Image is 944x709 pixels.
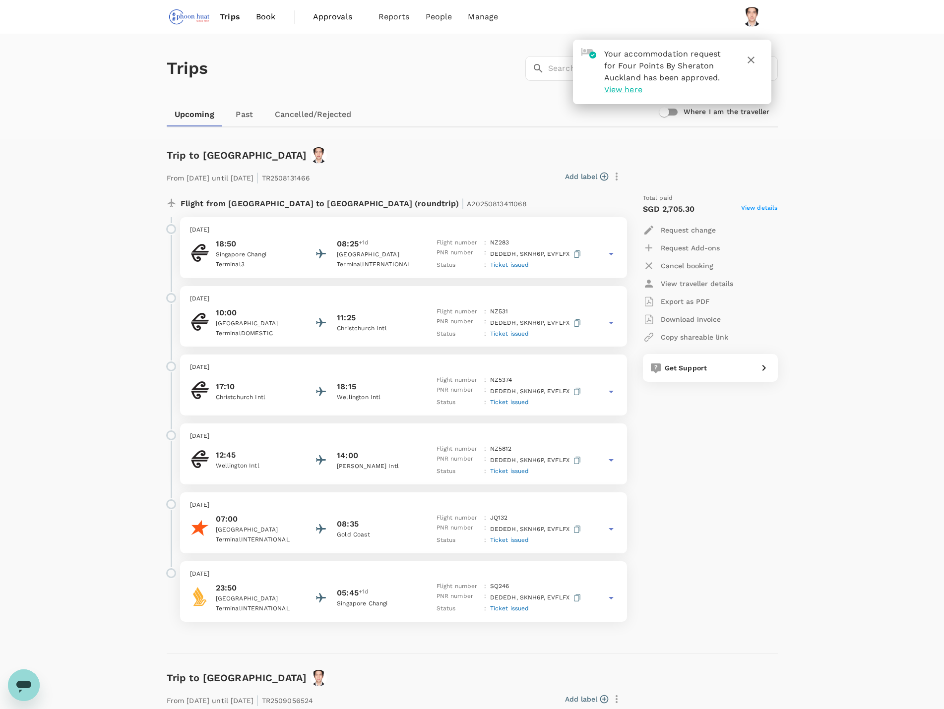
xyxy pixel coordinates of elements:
[311,147,327,164] img: avatar-67ef3868951fe.jpeg
[337,599,426,609] p: Singapore Changi
[581,48,596,59] img: hotel-approved
[437,467,480,476] p: Status
[490,375,512,385] p: NZ 5374
[661,296,710,306] p: Export as PDF
[216,260,305,270] p: Terminal 3
[437,260,480,270] p: Status
[490,317,583,329] p: DEDEDH, SKNH6P, EVFLFX
[190,431,617,441] p: [DATE]
[484,582,486,591] p: :
[484,604,486,614] p: :
[437,444,480,454] p: Flight number
[490,536,529,543] span: Ticket issued
[490,468,529,474] span: Ticket issued
[461,196,464,210] span: |
[190,587,210,606] img: Singapore Airlines
[437,238,480,248] p: Flight number
[490,261,529,268] span: Ticket issued
[437,454,480,467] p: PNR number
[337,381,356,393] p: 18:15
[643,275,733,293] button: View traveller details
[167,690,314,708] p: From [DATE] until [DATE] TR2509056524
[548,56,778,81] input: Search by travellers, trips, or destination, label, team
[190,380,210,400] img: Air New Zealand
[216,461,305,471] p: Wellington Intl
[643,239,720,257] button: Request Add-ons
[437,523,480,535] p: PNR number
[665,364,707,372] span: Get Support
[490,248,583,260] p: DEDEDH, SKNH6P, EVFLFX
[643,293,710,310] button: Export as PDF
[437,375,480,385] p: Flight number
[167,6,212,28] img: Phoon Huat PTE. LTD.
[337,587,359,599] p: 05:45
[490,307,508,317] p: NZ 531
[216,250,305,260] p: Singapore Changi
[437,604,480,614] p: Status
[216,319,305,329] p: [GEOGRAPHIC_DATA]
[216,594,305,604] p: [GEOGRAPHIC_DATA]
[337,518,359,530] p: 08:35
[490,385,583,398] p: DEDEDH, SKNH6P, EVFLFX
[643,257,713,275] button: Cancel booking
[643,203,695,215] p: SGD 2,705.30
[190,225,617,235] p: [DATE]
[167,34,208,103] h1: Trips
[484,329,486,339] p: :
[643,221,716,239] button: Request change
[437,248,480,260] p: PNR number
[378,11,410,23] span: Reports
[190,312,210,332] img: Air New Zealand
[337,260,426,270] p: Terminal INTERNATIONAL
[484,467,486,476] p: :
[484,398,486,408] p: :
[190,500,617,510] p: [DATE]
[490,330,529,337] span: Ticket issued
[437,591,480,604] p: PNR number
[484,248,486,260] p: :
[484,238,486,248] p: :
[256,693,259,707] span: |
[484,260,486,270] p: :
[661,243,720,253] p: Request Add-ons
[337,312,356,324] p: 11:25
[167,147,307,163] h6: Trip to [GEOGRAPHIC_DATA]
[437,385,480,398] p: PNR number
[437,329,480,339] p: Status
[337,238,359,250] p: 08:25
[267,103,360,126] a: Cancelled/Rejected
[484,454,486,467] p: :
[490,582,509,591] p: SQ 246
[337,250,426,260] p: [GEOGRAPHIC_DATA]
[337,462,426,472] p: [PERSON_NAME] Intl
[190,243,210,263] img: Air New Zealand
[337,324,426,334] p: Christchurch Intl
[216,582,305,594] p: 23:50
[190,449,210,469] img: Air New Zealand
[661,332,728,342] p: Copy shareable link
[220,11,240,23] span: Trips
[437,307,480,317] p: Flight number
[484,307,486,317] p: :
[490,238,509,248] p: NZ 283
[484,523,486,535] p: :
[216,238,305,250] p: 18:50
[661,261,713,271] p: Cancel booking
[313,11,363,23] span: Approvals
[661,279,733,289] p: View traveller details
[604,49,721,82] span: Your accommodation request for Four Points By Sheraton Auckland has been approved.
[490,523,583,535] p: DEDEDH, SKNH6P, EVFLFX
[256,11,276,23] span: Book
[437,535,480,545] p: Status
[490,444,512,454] p: NZ 5812
[484,591,486,604] p: :
[643,328,728,346] button: Copy shareable link
[167,103,222,126] a: Upcoming
[565,694,608,704] button: Add label
[216,535,305,545] p: Terminal INTERNATIONAL
[490,399,529,406] span: Ticket issued
[190,294,617,304] p: [DATE]
[337,393,426,403] p: Wellington Intl
[437,317,480,329] p: PNR number
[437,398,480,408] p: Status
